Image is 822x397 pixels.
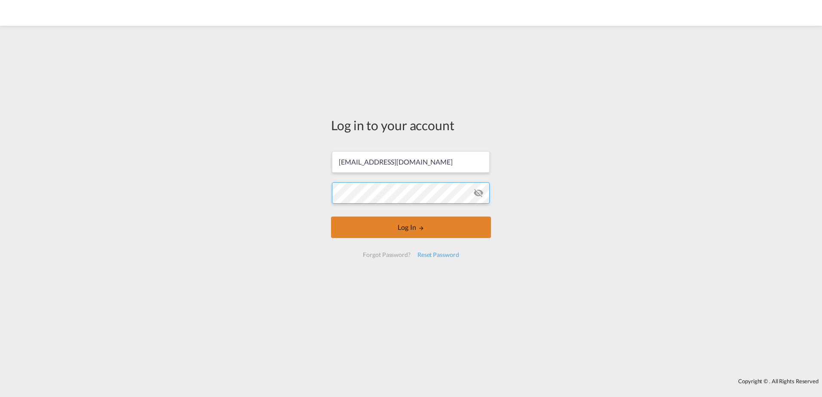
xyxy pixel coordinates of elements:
[359,247,414,263] div: Forgot Password?
[473,188,484,198] md-icon: icon-eye-off
[414,247,463,263] div: Reset Password
[331,116,491,134] div: Log in to your account
[332,151,490,173] input: Enter email/phone number
[331,217,491,238] button: LOGIN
